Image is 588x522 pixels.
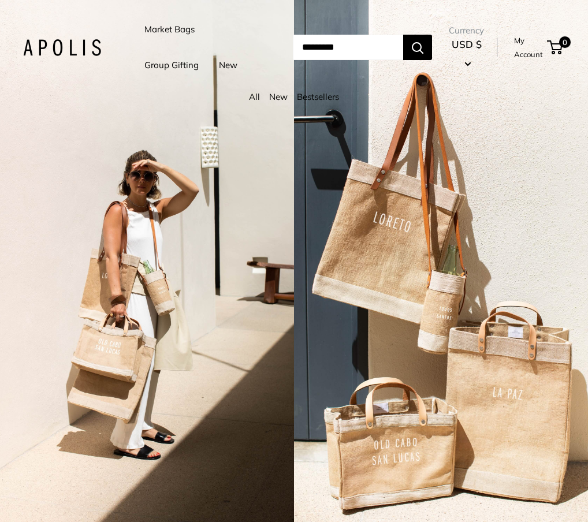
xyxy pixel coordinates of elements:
[514,33,543,62] a: My Account
[23,39,101,56] img: Apolis
[559,36,571,48] span: 0
[403,35,432,60] button: Search
[449,23,484,39] span: Currency
[144,21,195,38] a: Market Bags
[449,35,484,72] button: USD $
[297,91,339,102] a: Bestsellers
[219,57,237,73] a: New
[548,40,563,54] a: 0
[293,35,403,60] input: Search...
[249,91,260,102] a: All
[144,57,199,73] a: Group Gifting
[269,91,288,102] a: New
[452,38,482,50] span: USD $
